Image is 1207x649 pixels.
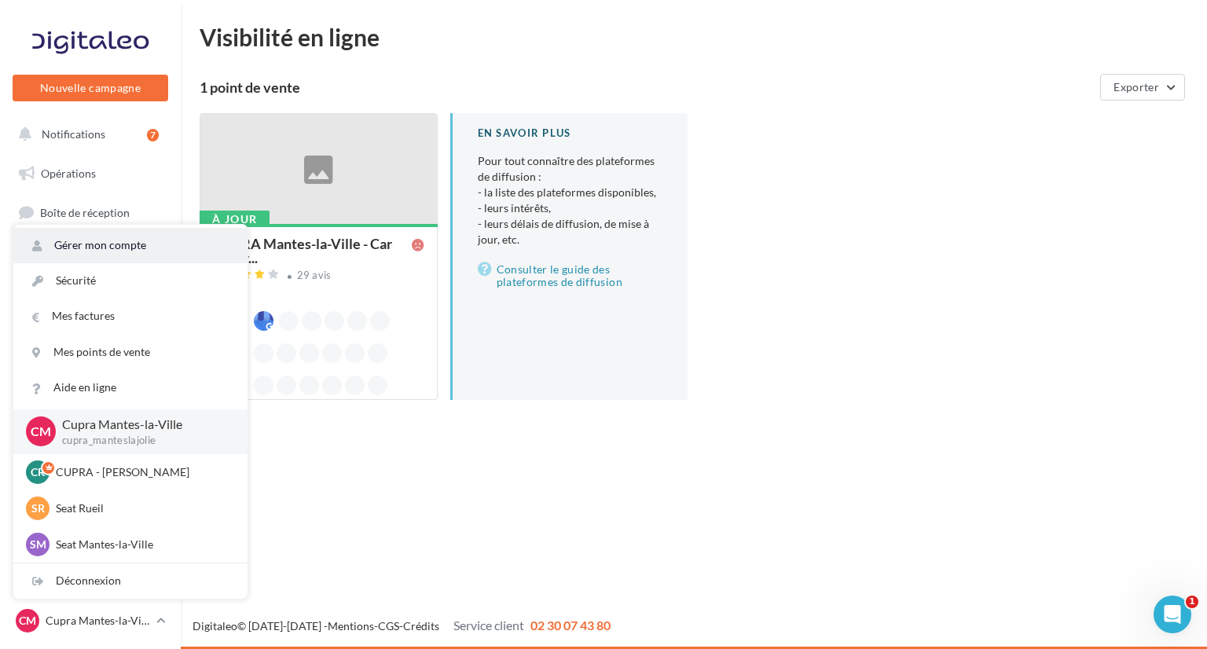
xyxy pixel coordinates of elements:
[478,260,663,291] a: Consulter le guide des plateformes de diffusion
[9,118,165,151] button: Notifications 7
[13,228,248,263] a: Gérer mon compte
[200,211,270,228] div: À jour
[478,153,663,247] p: Pour tout connaître des plateformes de diffusion :
[13,299,248,334] a: Mes factures
[403,619,439,632] a: Crédits
[9,276,171,309] a: Campagnes
[31,464,45,480] span: CR
[478,200,663,216] li: - leurs intérêts,
[478,126,663,141] div: En savoir plus
[478,185,663,200] li: - la liste des plateformes disponibles,
[478,216,663,247] li: - leurs délais de diffusion, de mise à jour, etc.
[147,129,159,141] div: 7
[9,314,171,347] a: Contacts
[62,434,222,448] p: cupra_manteslajolie
[200,80,1094,94] div: 1 point de vente
[19,613,36,629] span: CM
[41,167,96,180] span: Opérations
[13,606,168,636] a: CM Cupra Mantes-la-Ville
[9,393,171,426] a: Calendrier
[13,335,248,370] a: Mes points de vente
[9,236,171,269] a: Visibilité en ligne
[193,619,611,632] span: © [DATE]-[DATE] - - -
[213,267,424,286] a: 29 avis
[56,500,229,516] p: Seat Rueil
[13,75,168,101] button: Nouvelle campagne
[13,563,248,599] div: Déconnexion
[9,431,171,478] a: PLV et print personnalisable
[9,484,171,530] a: Campagnes DataOnDemand
[9,157,171,190] a: Opérations
[378,619,399,632] a: CGS
[62,416,222,434] p: Cupra Mantes-la-Ville
[9,354,171,387] a: Médiathèque
[200,25,1188,49] div: Visibilité en ligne
[13,263,248,299] a: Sécurité
[453,618,524,632] span: Service client
[328,619,374,632] a: Mentions
[56,537,229,552] p: Seat Mantes-la-Ville
[9,196,171,229] a: Boîte de réception
[193,619,237,632] a: Digitaleo
[31,500,45,516] span: SR
[13,370,248,405] a: Aide en ligne
[530,618,611,632] span: 02 30 07 43 80
[56,464,229,480] p: CUPRA - [PERSON_NAME]
[213,236,412,265] span: CUPRA Mantes-la-Ville - Car Lover...
[1154,596,1191,633] iframe: Intercom live chat
[30,537,46,552] span: SM
[1113,80,1159,93] span: Exporter
[40,206,130,219] span: Boîte de réception
[1100,74,1185,101] button: Exporter
[46,613,150,629] p: Cupra Mantes-la-Ville
[31,423,51,441] span: CM
[42,127,105,141] span: Notifications
[297,270,332,280] div: 29 avis
[1186,596,1198,608] span: 1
